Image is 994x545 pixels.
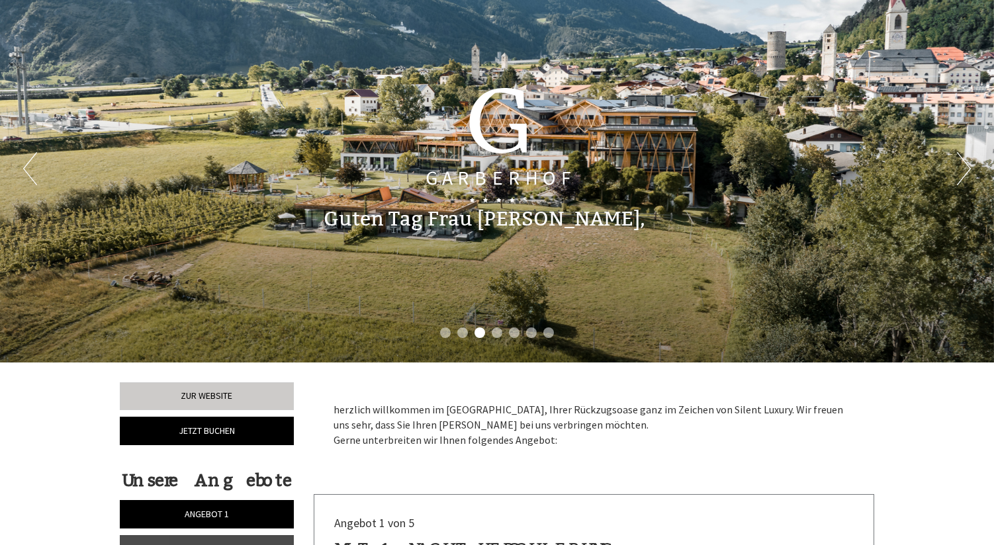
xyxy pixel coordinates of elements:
[324,208,645,230] h1: Guten Tag Frau [PERSON_NAME],
[334,515,414,530] span: Angebot 1 von 5
[23,152,37,185] button: Previous
[120,417,294,445] a: Jetzt buchen
[120,468,294,493] div: Unsere Angebote
[120,382,294,410] a: Zur Website
[185,508,229,520] span: Angebot 1
[334,402,855,448] p: herzlich willkommen im [GEOGRAPHIC_DATA], Ihrer Rückzugsoase ganz im Zeichen von Silent Luxury. W...
[957,152,971,185] button: Next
